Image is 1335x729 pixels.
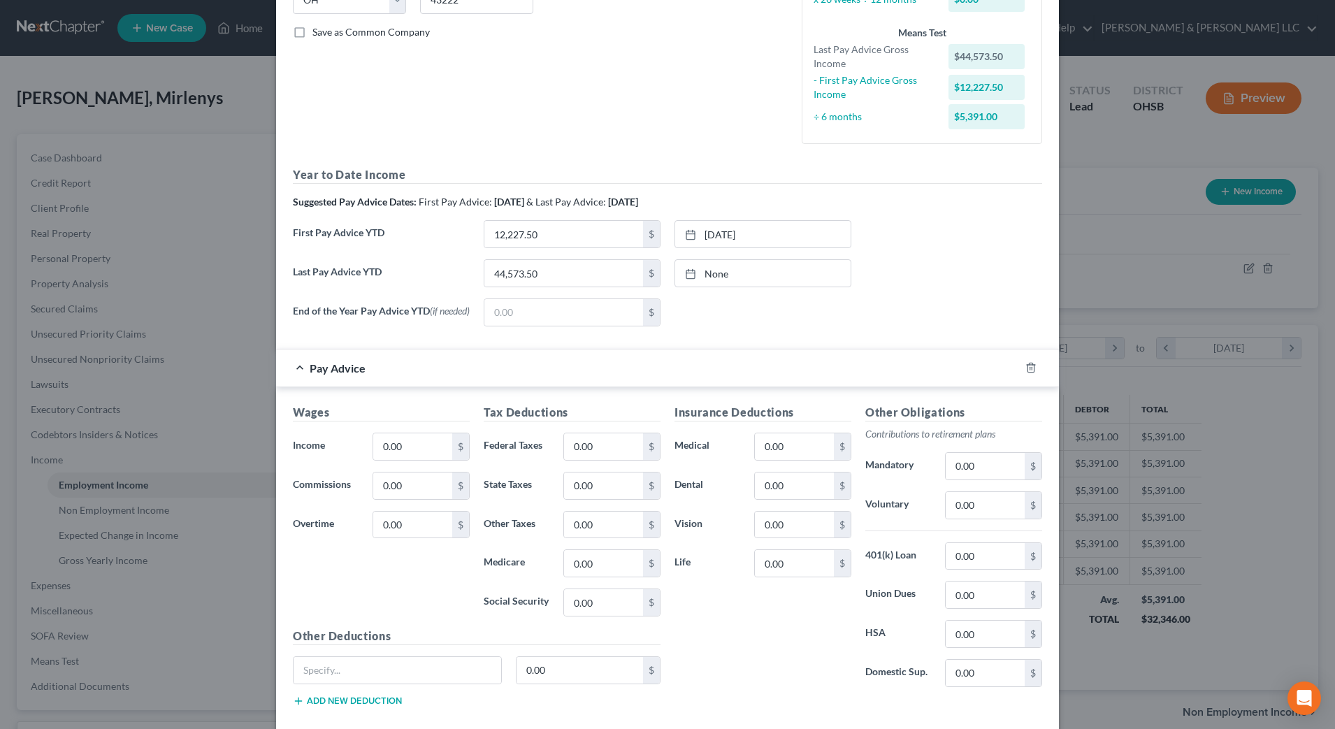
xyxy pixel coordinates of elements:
[419,196,492,208] span: First Pay Advice:
[1025,453,1041,479] div: $
[667,472,747,500] label: Dental
[643,472,660,499] div: $
[373,472,452,499] input: 0.00
[858,581,938,609] label: Union Dues
[286,220,477,259] label: First Pay Advice YTD
[834,512,851,538] div: $
[293,404,470,421] h5: Wages
[310,361,366,375] span: Pay Advice
[643,512,660,538] div: $
[526,196,606,208] span: & Last Pay Advice:
[858,452,938,480] label: Mandatory
[643,260,660,287] div: $
[858,542,938,570] label: 401(k) Loan
[564,550,643,577] input: 0.00
[865,404,1042,421] h5: Other Obligations
[608,196,638,208] strong: [DATE]
[477,472,556,500] label: State Taxes
[373,433,452,460] input: 0.00
[1025,492,1041,519] div: $
[286,511,366,539] label: Overtime
[1025,543,1041,570] div: $
[946,453,1025,479] input: 0.00
[430,305,470,317] span: (if needed)
[755,512,834,538] input: 0.00
[948,44,1025,69] div: $44,573.50
[293,196,417,208] strong: Suggested Pay Advice Dates:
[755,550,834,577] input: 0.00
[484,404,661,421] h5: Tax Deductions
[312,26,430,38] span: Save as Common Company
[858,491,938,519] label: Voluntary
[564,433,643,460] input: 0.00
[477,549,556,577] label: Medicare
[484,221,643,247] input: 0.00
[858,659,938,687] label: Domestic Sup.
[946,582,1025,608] input: 0.00
[373,512,452,538] input: 0.00
[294,657,501,684] input: Specify...
[452,472,469,499] div: $
[948,75,1025,100] div: $12,227.50
[675,260,851,287] a: None
[1025,582,1041,608] div: $
[293,695,402,707] button: Add new deduction
[293,439,325,451] span: Income
[807,43,941,71] div: Last Pay Advice Gross Income
[755,472,834,499] input: 0.00
[834,433,851,460] div: $
[1287,681,1321,715] div: Open Intercom Messenger
[484,260,643,287] input: 0.00
[807,73,941,101] div: - First Pay Advice Gross Income
[286,259,477,298] label: Last Pay Advice YTD
[946,621,1025,647] input: 0.00
[834,550,851,577] div: $
[858,620,938,648] label: HSA
[452,512,469,538] div: $
[564,589,643,616] input: 0.00
[807,110,941,124] div: ÷ 6 months
[477,511,556,539] label: Other Taxes
[667,511,747,539] label: Vision
[564,472,643,499] input: 0.00
[1025,621,1041,647] div: $
[643,550,660,577] div: $
[865,427,1042,441] p: Contributions to retirement plans
[452,433,469,460] div: $
[643,299,660,326] div: $
[946,543,1025,570] input: 0.00
[643,589,660,616] div: $
[517,657,644,684] input: 0.00
[946,660,1025,686] input: 0.00
[484,299,643,326] input: 0.00
[674,404,851,421] h5: Insurance Deductions
[494,196,524,208] strong: [DATE]
[477,589,556,616] label: Social Security
[814,26,1030,40] div: Means Test
[1025,660,1041,686] div: $
[948,104,1025,129] div: $5,391.00
[667,433,747,461] label: Medical
[564,512,643,538] input: 0.00
[755,433,834,460] input: 0.00
[834,472,851,499] div: $
[946,492,1025,519] input: 0.00
[667,549,747,577] label: Life
[477,433,556,461] label: Federal Taxes
[675,221,851,247] a: [DATE]
[286,472,366,500] label: Commissions
[643,433,660,460] div: $
[286,298,477,338] label: End of the Year Pay Advice YTD
[643,657,660,684] div: $
[293,628,661,645] h5: Other Deductions
[643,221,660,247] div: $
[293,166,1042,184] h5: Year to Date Income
